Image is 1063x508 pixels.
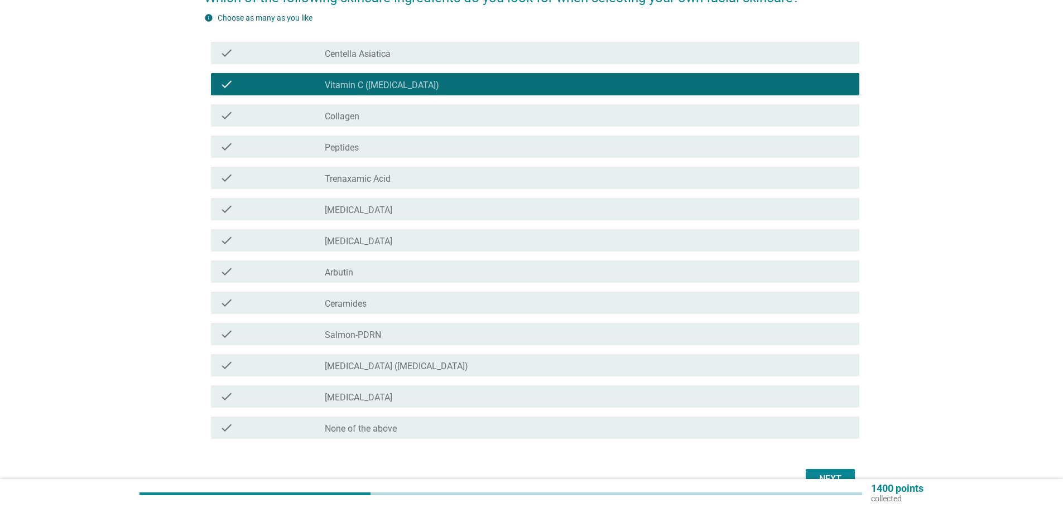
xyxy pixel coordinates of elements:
label: Salmon-PDRN [325,330,381,341]
i: check [220,202,233,216]
i: check [220,359,233,372]
i: check [220,109,233,122]
i: check [220,234,233,247]
label: [MEDICAL_DATA] [325,205,392,216]
label: Collagen [325,111,359,122]
label: None of the above [325,423,397,434]
label: Centella Asiatica [325,49,391,60]
i: check [220,327,233,341]
label: [MEDICAL_DATA] [325,392,392,403]
i: check [220,390,233,403]
i: info [204,13,213,22]
i: check [220,265,233,278]
div: Next [815,472,846,486]
label: Choose as many as you like [218,13,312,22]
p: 1400 points [871,483,923,494]
i: check [220,296,233,309]
p: collected [871,494,923,504]
i: check [220,46,233,60]
label: Ceramides [325,298,367,309]
i: check [220,140,233,153]
i: check [220,78,233,91]
i: check [220,421,233,434]
button: Next [806,469,855,489]
label: Peptides [325,142,359,153]
label: [MEDICAL_DATA] [325,236,392,247]
label: [MEDICAL_DATA] ([MEDICAL_DATA]) [325,361,468,372]
i: check [220,171,233,185]
label: Arbutin [325,267,353,278]
label: Vitamin C ([MEDICAL_DATA]) [325,80,439,91]
label: Trenaxamic Acid [325,173,391,185]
